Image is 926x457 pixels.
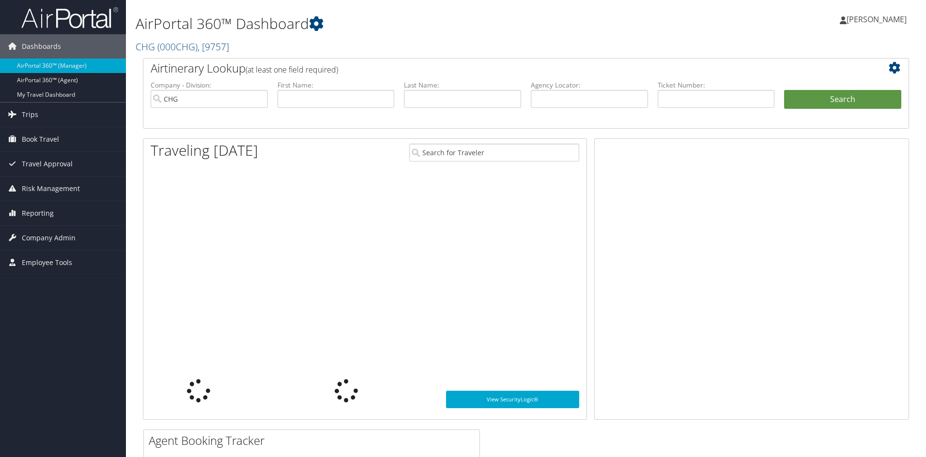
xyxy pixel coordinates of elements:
[151,140,258,161] h1: Traveling [DATE]
[22,152,73,176] span: Travel Approval
[446,391,579,408] a: View SecurityLogic®
[840,5,916,34] a: [PERSON_NAME]
[246,64,338,75] span: (at least one field required)
[149,432,479,449] h2: Agent Booking Tracker
[22,103,38,127] span: Trips
[22,34,61,59] span: Dashboards
[21,6,118,29] img: airportal-logo.png
[278,80,395,90] label: First Name:
[404,80,521,90] label: Last Name:
[409,144,579,162] input: Search for Traveler
[198,40,229,53] span: , [ 9757 ]
[136,40,229,53] a: CHG
[151,80,268,90] label: Company - Division:
[151,60,837,76] h2: Airtinerary Lookup
[847,14,907,25] span: [PERSON_NAME]
[22,251,72,275] span: Employee Tools
[22,201,54,225] span: Reporting
[658,80,775,90] label: Ticket Number:
[22,127,59,151] span: Book Travel
[136,14,656,34] h1: AirPortal 360™ Dashboard
[784,90,901,109] button: Search
[531,80,648,90] label: Agency Locator:
[157,40,198,53] span: ( 000CHG )
[22,226,76,250] span: Company Admin
[22,177,80,201] span: Risk Management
